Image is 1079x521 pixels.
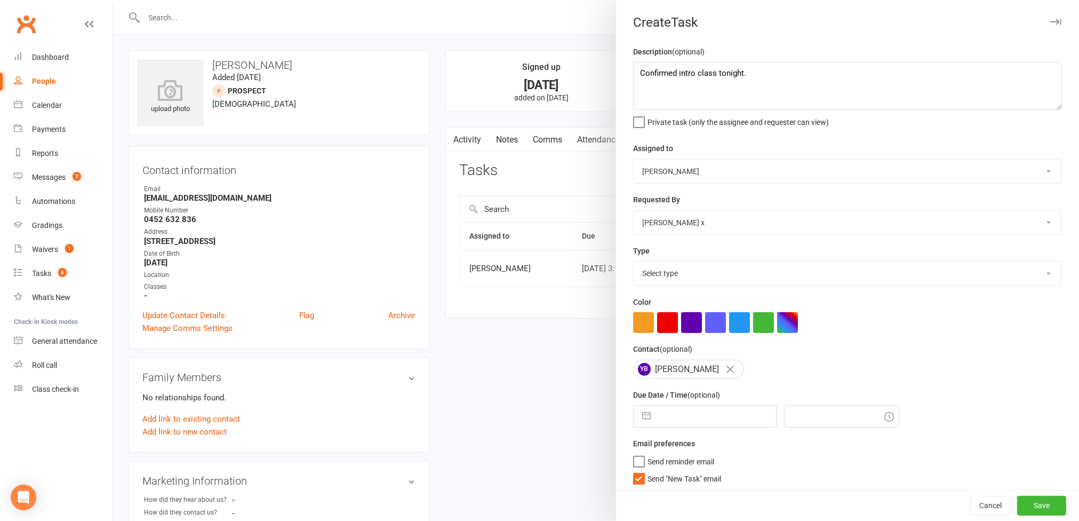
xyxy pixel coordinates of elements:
span: Private task (only the assignee and requester can view) [648,114,829,127]
div: Messages [32,173,66,181]
a: Reports [14,141,113,165]
label: Assigned to [633,143,673,154]
div: Roll call [32,361,57,369]
span: Send "New Task" email [648,471,721,483]
a: Waivers 1 [14,238,113,262]
a: Roll call [14,353,113,377]
a: General attendance kiosk mode [14,329,113,353]
div: Reports [32,149,58,157]
div: Calendar [32,101,62,109]
label: Due Date / Time [633,389,720,401]
div: People [32,77,56,85]
label: Type [633,245,650,257]
textarea: Confirmed intro class tonight. [633,62,1062,110]
a: Messages 7 [14,165,113,190]
span: YB [638,363,651,376]
div: Open Intercom Messenger [11,485,36,510]
a: Clubworx [13,11,39,37]
a: Dashboard [14,45,113,69]
a: Class kiosk mode [14,377,113,401]
label: Color [633,296,651,308]
a: Tasks 6 [14,262,113,286]
div: Payments [32,125,66,133]
div: General attendance [32,337,97,345]
label: Contact [633,343,692,355]
div: Gradings [32,221,62,230]
a: Automations [14,190,113,214]
div: Class check-in [32,385,79,393]
span: 1 [65,244,74,253]
a: Calendar [14,93,113,117]
div: What's New [32,293,70,302]
div: Tasks [32,269,51,278]
div: Automations [32,197,75,206]
span: 6 [58,268,67,277]
button: Cancel [970,496,1011,516]
div: Dashboard [32,53,69,61]
label: Email preferences [633,438,695,449]
a: Gradings [14,214,113,238]
span: Send reminder email [648,454,714,466]
label: Requested By [633,194,680,206]
div: Create Task [616,15,1079,30]
span: 7 [73,172,81,181]
a: Payments [14,117,113,141]
small: (optional) [660,345,692,353]
a: What's New [14,286,113,310]
div: Waivers [32,245,58,254]
div: [PERSON_NAME] [633,360,744,379]
button: Save [1017,496,1066,516]
a: People [14,69,113,93]
small: (optional) [672,48,705,56]
label: Description [633,46,705,58]
small: (optional) [688,391,720,399]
